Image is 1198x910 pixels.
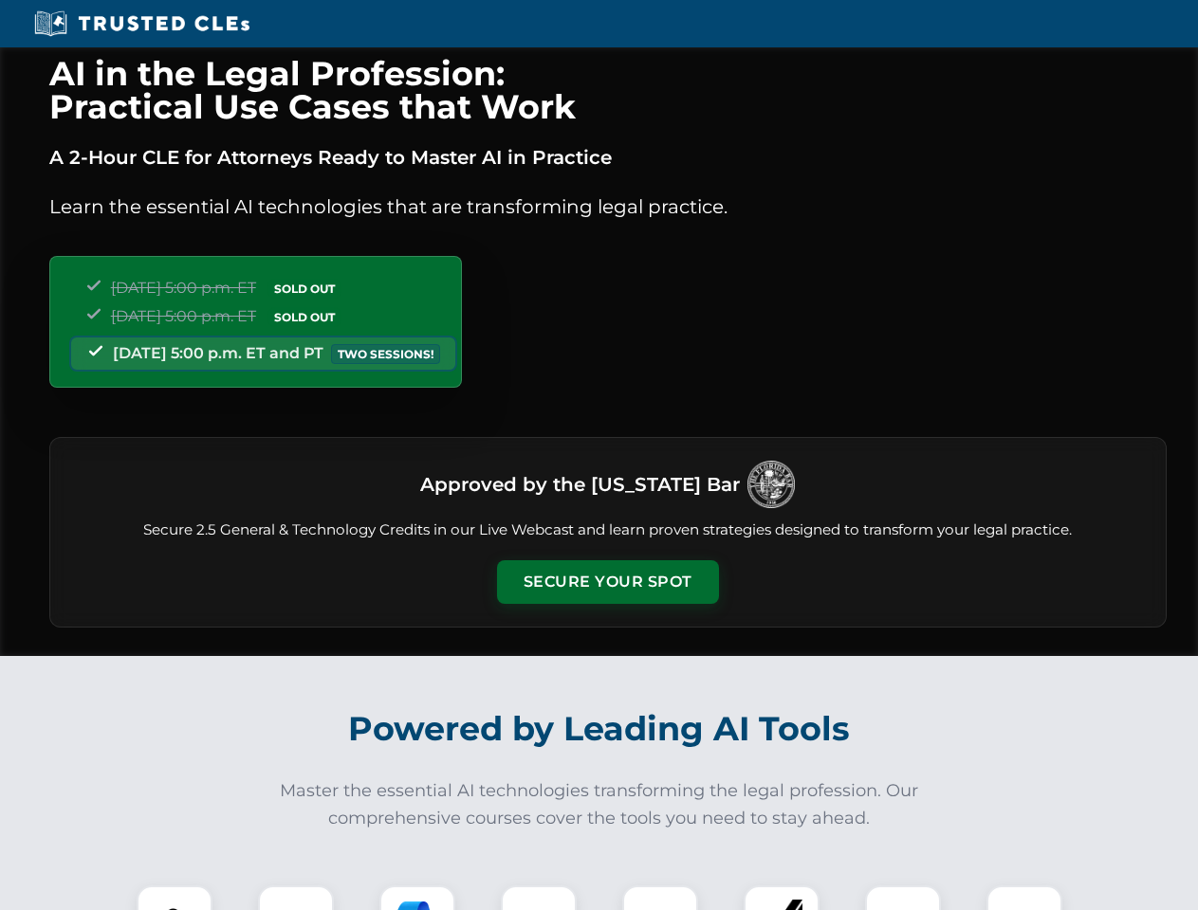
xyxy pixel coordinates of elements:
span: [DATE] 5:00 p.m. ET [111,279,256,297]
p: Learn the essential AI technologies that are transforming legal practice. [49,191,1167,222]
p: Secure 2.5 General & Technology Credits in our Live Webcast and learn proven strategies designed ... [73,519,1143,541]
span: [DATE] 5:00 p.m. ET [111,307,256,325]
img: Trusted CLEs [28,9,255,38]
img: Logo [747,461,795,508]
span: SOLD OUT [267,307,341,327]
h2: Powered by Leading AI Tools [74,696,1125,762]
h1: AI in the Legal Profession: Practical Use Cases that Work [49,57,1167,123]
p: Master the essential AI technologies transforming the legal profession. Our comprehensive courses... [267,777,931,832]
span: SOLD OUT [267,279,341,299]
p: A 2-Hour CLE for Attorneys Ready to Master AI in Practice [49,142,1167,173]
h3: Approved by the [US_STATE] Bar [420,467,740,501]
button: Secure Your Spot [497,560,719,604]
